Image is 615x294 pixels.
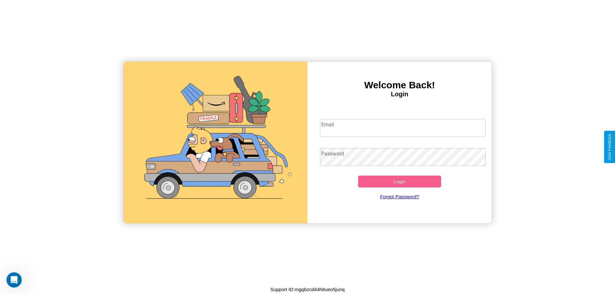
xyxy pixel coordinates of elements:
a: Forgot Password? [317,187,483,206]
img: gif [123,62,307,223]
iframe: Intercom live chat [6,272,22,288]
h3: Welcome Back! [307,80,492,91]
div: Give Feedback [607,134,612,160]
h4: Login [307,91,492,98]
p: Support ID: mgqbzcd44h8ueo5junq [270,285,345,294]
button: Login [358,176,441,187]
